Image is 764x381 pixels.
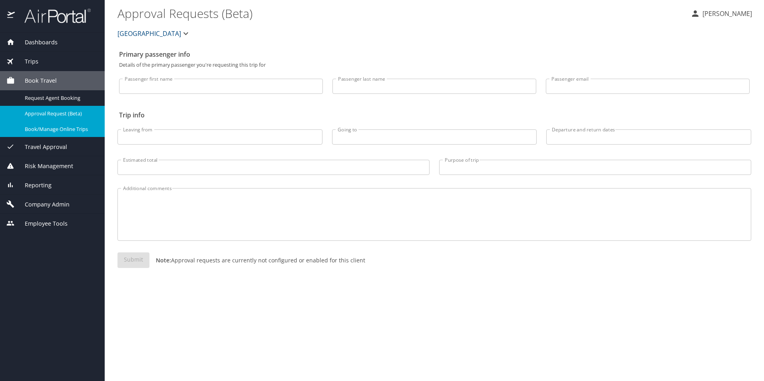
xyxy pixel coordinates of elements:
[119,48,750,61] h2: Primary passenger info
[25,110,95,117] span: Approval Request (Beta)
[687,6,755,21] button: [PERSON_NAME]
[117,1,684,26] h1: Approval Requests (Beta)
[114,26,194,42] button: [GEOGRAPHIC_DATA]
[15,57,38,66] span: Trips
[15,219,68,228] span: Employee Tools
[15,162,73,171] span: Risk Management
[25,125,95,133] span: Book/Manage Online Trips
[149,256,365,264] p: Approval requests are currently not configured or enabled for this client
[15,200,70,209] span: Company Admin
[119,109,750,121] h2: Trip info
[156,256,171,264] strong: Note:
[117,28,181,39] span: [GEOGRAPHIC_DATA]
[7,8,16,24] img: icon-airportal.png
[119,62,750,67] p: Details of the primary passenger you're requesting this trip for
[15,181,52,190] span: Reporting
[15,38,58,47] span: Dashboards
[15,143,67,151] span: Travel Approval
[25,94,95,102] span: Request Agent Booking
[15,76,57,85] span: Book Travel
[16,8,91,24] img: airportal-logo.png
[700,9,752,18] p: [PERSON_NAME]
